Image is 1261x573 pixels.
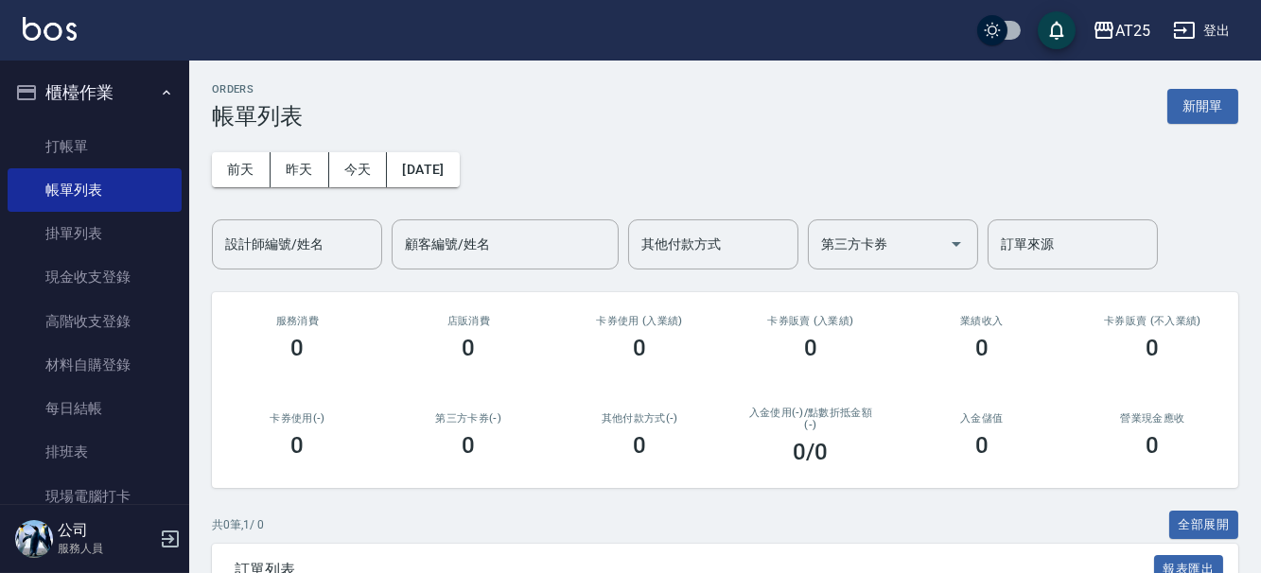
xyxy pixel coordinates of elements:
h3: 0 [290,432,304,459]
img: Logo [23,17,77,41]
h3: 0 [804,335,817,361]
div: AT25 [1115,19,1150,43]
a: 現金收支登錄 [8,255,182,299]
h2: 營業現金應收 [1090,412,1216,425]
img: Person [15,520,53,558]
h2: 卡券使用(-) [235,412,360,425]
h2: 卡券販賣 (入業績) [747,315,873,327]
h2: 其他付款方式(-) [577,412,703,425]
h3: 0 [975,335,989,361]
a: 高階收支登錄 [8,300,182,343]
a: 現場電腦打卡 [8,475,182,518]
button: 櫃檯作業 [8,68,182,117]
h2: ORDERS [212,83,303,95]
h2: 店販消費 [406,315,532,327]
p: 共 0 筆, 1 / 0 [212,516,264,533]
button: 前天 [212,152,271,187]
h3: 0 [633,335,646,361]
h3: 0 [462,432,475,459]
a: 帳單列表 [8,168,182,212]
button: 全部展開 [1169,511,1239,540]
h5: 公司 [58,521,154,540]
a: 材料自購登錄 [8,343,182,387]
a: 新開單 [1167,96,1238,114]
h3: 0 [1147,335,1160,361]
h3: 0 [290,335,304,361]
button: 昨天 [271,152,329,187]
p: 服務人員 [58,540,154,557]
h2: 入金使用(-) /點數折抵金額(-) [747,407,873,431]
h3: 0 [1147,432,1160,459]
h2: 入金儲值 [919,412,1044,425]
button: 今天 [329,152,388,187]
a: 掛單列表 [8,212,182,255]
h3: 0 /0 [793,439,828,465]
button: 登出 [1165,13,1238,48]
button: Open [941,229,972,259]
h3: 帳單列表 [212,103,303,130]
h3: 0 [975,432,989,459]
h2: 第三方卡券(-) [406,412,532,425]
h2: 卡券使用 (入業績) [577,315,703,327]
h3: 0 [462,335,475,361]
button: AT25 [1085,11,1158,50]
a: 打帳單 [8,125,182,168]
h2: 業績收入 [919,315,1044,327]
button: 新開單 [1167,89,1238,124]
a: 每日結帳 [8,387,182,430]
button: save [1038,11,1076,49]
h2: 卡券販賣 (不入業績) [1090,315,1216,327]
button: [DATE] [387,152,459,187]
a: 排班表 [8,430,182,474]
h3: 服務消費 [235,315,360,327]
h3: 0 [633,432,646,459]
